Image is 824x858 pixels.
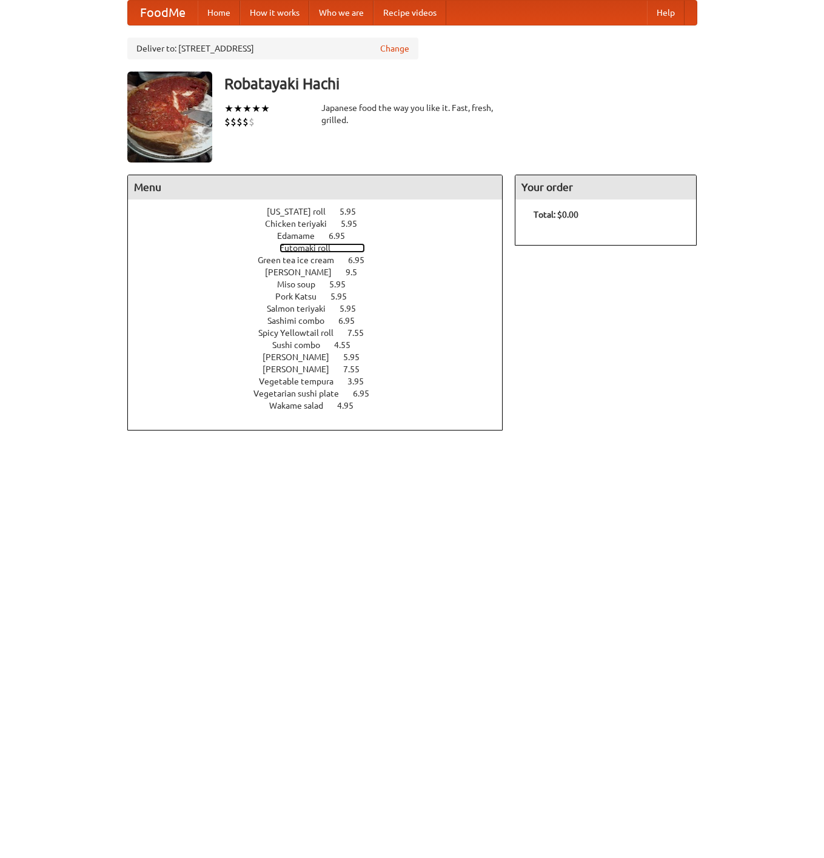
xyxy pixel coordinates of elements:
span: 6.95 [338,316,367,326]
li: $ [249,115,255,129]
span: Pork Katsu [275,292,329,301]
span: [PERSON_NAME] [265,267,344,277]
li: ★ [261,102,270,115]
span: 5.95 [330,292,359,301]
h4: Your order [515,175,696,199]
a: Pork Katsu 5.95 [275,292,369,301]
li: $ [236,115,243,129]
a: Sushi combo 4.55 [272,340,373,350]
h3: Robatayaki Hachi [224,72,697,96]
span: Wakame salad [269,401,335,411]
a: Edamame 6.95 [277,231,367,241]
span: 4.55 [334,340,363,350]
span: 6.95 [353,389,381,398]
span: [US_STATE] roll [267,207,338,216]
a: Chicken teriyaki 5.95 [265,219,380,229]
a: Spicy Yellowtail roll 7.55 [258,328,386,338]
span: Sashimi combo [267,316,337,326]
h4: Menu [128,175,503,199]
a: Green tea ice cream 6.95 [258,255,387,265]
span: [PERSON_NAME] [263,364,341,374]
span: 7.55 [347,328,376,338]
span: 5.95 [341,219,369,229]
span: 5.95 [340,207,368,216]
div: Deliver to: [STREET_ADDRESS] [127,38,418,59]
a: [US_STATE] roll 5.95 [267,207,378,216]
span: Vegetarian sushi plate [253,389,351,398]
a: [PERSON_NAME] 5.95 [263,352,382,362]
span: Miso soup [277,280,327,289]
span: [PERSON_NAME] [263,352,341,362]
li: $ [230,115,236,129]
span: 5.95 [343,352,372,362]
a: Vegetarian sushi plate 6.95 [253,389,392,398]
span: 6.95 [348,255,377,265]
span: 5.95 [329,280,358,289]
a: Vegetable tempura 3.95 [259,377,386,386]
span: Futomaki roll [280,243,343,253]
span: 3.95 [347,377,376,386]
li: ★ [243,102,252,115]
b: Total: $0.00 [534,210,578,220]
a: Futomaki roll [280,243,365,253]
span: 6.95 [329,231,357,241]
a: Help [647,1,685,25]
a: [PERSON_NAME] 9.5 [265,267,380,277]
span: 7.55 [343,364,372,374]
span: Salmon teriyaki [267,304,338,313]
a: Wakame salad 4.95 [269,401,376,411]
span: Vegetable tempura [259,377,346,386]
span: 4.95 [337,401,366,411]
li: ★ [233,102,243,115]
div: Japanese food the way you like it. Fast, fresh, grilled. [321,102,503,126]
span: Sushi combo [272,340,332,350]
img: angular.jpg [127,72,212,163]
span: Edamame [277,231,327,241]
a: Miso soup 5.95 [277,280,368,289]
li: ★ [224,102,233,115]
li: ★ [252,102,261,115]
a: Recipe videos [373,1,446,25]
a: Change [380,42,409,55]
li: $ [243,115,249,129]
a: Salmon teriyaki 5.95 [267,304,378,313]
span: Spicy Yellowtail roll [258,328,346,338]
a: Home [198,1,240,25]
a: FoodMe [128,1,198,25]
a: [PERSON_NAME] 7.55 [263,364,382,374]
span: Chicken teriyaki [265,219,339,229]
a: Sashimi combo 6.95 [267,316,377,326]
span: Green tea ice cream [258,255,346,265]
span: 9.5 [346,267,369,277]
a: How it works [240,1,309,25]
li: $ [224,115,230,129]
a: Who we are [309,1,373,25]
span: 5.95 [340,304,368,313]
